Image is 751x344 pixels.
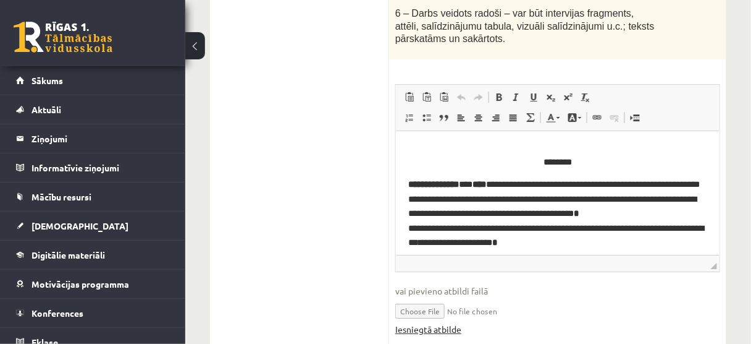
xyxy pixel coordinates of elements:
a: Mācību resursi [16,183,170,211]
a: Ielīmēt (vadīšanas taustiņš+V) [401,89,418,105]
a: Fona krāsa [564,110,585,126]
a: Ievietot no Worda [435,89,453,105]
body: Bagātinātā teksta redaktors, wiswyg-editor-47433889234640-1760366357-571 [12,12,310,25]
a: Iesniegtā atbilde [395,323,461,336]
a: Noņemt stilus [577,89,594,105]
a: Izlīdzināt pa labi [487,110,505,126]
span: [DEMOGRAPHIC_DATA] [31,220,128,231]
a: Digitālie materiāli [16,241,170,269]
a: Ziņojumi [16,124,170,153]
span: Motivācijas programma [31,278,129,290]
a: Centrēti [470,110,487,126]
a: Apakšraksts [542,89,560,105]
legend: Informatīvie ziņojumi [31,153,170,182]
span: 6 – Darbs veidots radoši – var būt intervijas fragments, attēli, salīdzinājumu tabula, vizuāli sa... [395,8,655,44]
a: Teksta krāsa [542,110,564,126]
a: Ievietot/noņemt numurētu sarakstu [401,110,418,126]
a: Sākums [16,66,170,95]
iframe: Bagātinātā teksta redaktors, wiswyg-editor-user-answer-47433961201780 [396,131,720,255]
a: Rīgas 1. Tālmācības vidusskola [14,22,112,53]
a: Bloka citāts [435,110,453,126]
span: Sākums [31,75,63,86]
a: Pasvītrojums (vadīšanas taustiņš+U) [525,89,542,105]
span: Aktuāli [31,104,61,115]
a: Aktuāli [16,95,170,124]
a: Ievietot/noņemt sarakstu ar aizzīmēm [418,110,435,126]
a: Ievietot kā vienkāršu tekstu (vadīšanas taustiņš+pārslēgšanas taustiņš+V) [418,89,435,105]
a: Izlīdzināt pa kreisi [453,110,470,126]
a: Informatīvie ziņojumi [16,153,170,182]
a: Slīpraksts (vadīšanas taustiņš+I) [508,89,525,105]
a: Konferences [16,299,170,327]
a: [DEMOGRAPHIC_DATA] [16,212,170,240]
span: vai pievieno atbildi failā [395,285,720,298]
a: Treknraksts (vadīšanas taustiņš+B) [490,89,508,105]
a: Motivācijas programma [16,270,170,298]
a: Atcelt (vadīšanas taustiņš+Z) [453,89,470,105]
a: Saite (vadīšanas taustiņš+K) [589,110,606,126]
a: Math [522,110,539,126]
a: Izlīdzināt malas [505,110,522,126]
a: Atkārtot (vadīšanas taustiņš+Y) [470,89,487,105]
span: Konferences [31,307,83,319]
legend: Ziņojumi [31,124,170,153]
span: Digitālie materiāli [31,249,105,260]
span: Mērogot [711,263,717,269]
span: Mācību resursi [31,191,91,202]
a: Atsaistīt [606,110,623,126]
a: Augšraksts [560,89,577,105]
a: Ievietot lapas pārtraukumu drukai [626,110,644,126]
